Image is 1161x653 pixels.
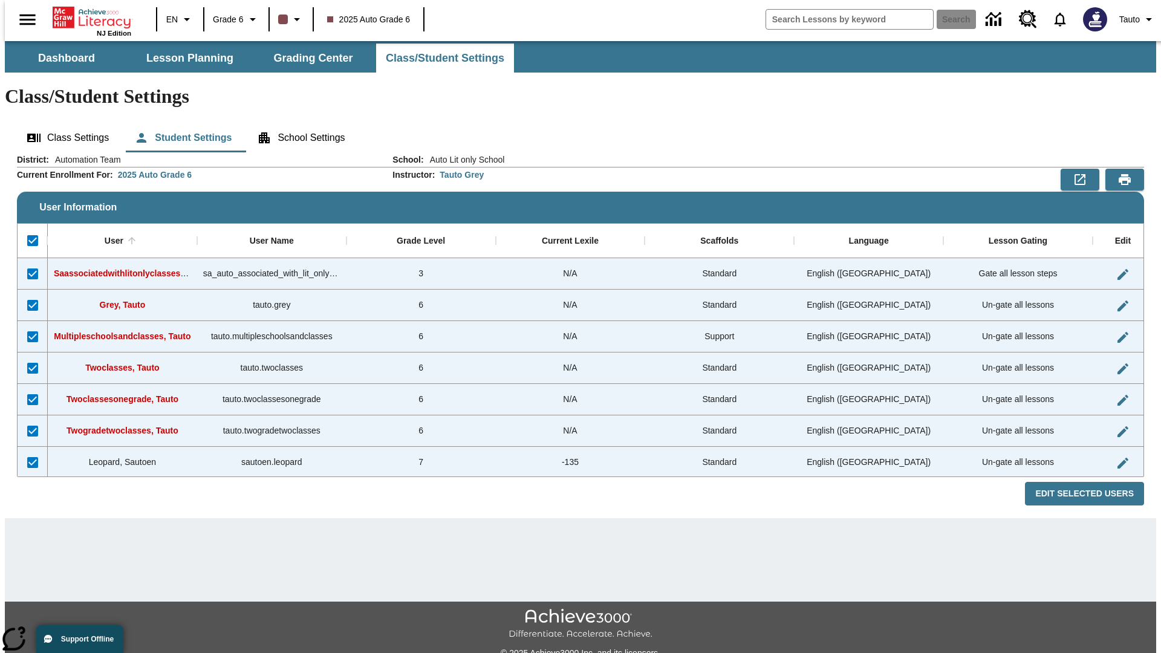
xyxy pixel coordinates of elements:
[54,331,190,341] span: Multipleschoolsandclasses, Tauto
[943,258,1093,290] div: Gate all lesson steps
[17,123,119,152] button: Class Settings
[1111,420,1135,444] button: Edit User
[1012,3,1044,36] a: Resource Center, Will open in new tab
[645,352,794,384] div: Standard
[397,236,445,247] div: Grade Level
[794,290,943,321] div: English (US)
[5,85,1156,108] h1: Class/Student Settings
[346,290,496,321] div: 6
[496,415,645,447] div: N/A
[943,321,1093,352] div: Un-gate all lessons
[197,415,346,447] div: tauto.twogradetwoclasses
[5,44,515,73] div: SubNavbar
[496,321,645,352] div: N/A
[392,155,423,165] h2: School :
[1061,169,1099,190] button: Export to CSV
[943,447,1093,478] div: Un-gate all lessons
[645,321,794,352] div: Support
[1111,357,1135,381] button: Edit User
[85,363,159,372] span: Twoclasses, Tauto
[197,258,346,290] div: sa_auto_associated_with_lit_only_classes
[197,290,346,321] div: tauto.grey
[346,258,496,290] div: 3
[1111,325,1135,349] button: Edit User
[645,290,794,321] div: Standard
[794,415,943,447] div: English (US)
[943,384,1093,415] div: Un-gate all lessons
[645,415,794,447] div: Standard
[1111,262,1135,287] button: Edit User
[105,236,123,247] div: User
[247,123,354,152] button: School Settings
[53,4,131,37] div: Home
[794,384,943,415] div: English (US)
[89,457,156,467] span: Leopard, Sautoen
[1044,4,1076,35] a: Notifications
[794,258,943,290] div: English (US)
[1076,4,1114,35] button: Select a new avatar
[250,236,294,247] div: User Name
[17,123,1144,152] div: Class/Student Settings
[346,447,496,478] div: 7
[54,268,311,278] span: Saassociatedwithlitonlyclasses, Saassociatedwithlitonlyclasses
[509,609,652,640] img: Achieve3000 Differentiate Accelerate Achieve
[118,169,192,181] div: 2025 Auto Grade 6
[197,352,346,384] div: tauto.twoclasses
[376,44,514,73] button: Class/Student Settings
[766,10,933,29] input: search field
[989,236,1047,247] div: Lesson Gating
[346,352,496,384] div: 6
[794,321,943,352] div: English (US)
[645,447,794,478] div: Standard
[346,415,496,447] div: 6
[6,44,127,73] button: Dashboard
[36,625,123,653] button: Support Offline
[61,635,114,643] span: Support Offline
[1114,8,1161,30] button: Profile/Settings
[1115,236,1131,247] div: Edit
[327,13,411,26] span: 2025 Auto Grade 6
[1083,7,1107,31] img: Avatar
[197,321,346,352] div: tauto.multipleschoolsandclasses
[1025,482,1144,505] button: Edit Selected Users
[17,155,49,165] h2: District :
[700,236,738,247] div: Scaffolds
[49,154,121,166] span: Automation Team
[17,154,1144,506] div: User Information
[542,236,599,247] div: Current Lexile
[197,384,346,415] div: tauto.twoclassesonegrade
[645,258,794,290] div: Standard
[10,2,45,37] button: Open side menu
[161,8,200,30] button: Language: EN, Select a language
[100,300,146,310] span: Grey, Tauto
[978,3,1012,36] a: Data Center
[166,13,178,26] span: EN
[943,290,1093,321] div: Un-gate all lessons
[197,447,346,478] div: sautoen.leopard
[1119,13,1140,26] span: Tauto
[129,44,250,73] button: Lesson Planning
[5,41,1156,73] div: SubNavbar
[1111,294,1135,318] button: Edit User
[794,352,943,384] div: English (US)
[645,384,794,415] div: Standard
[440,169,484,181] div: Tauto Grey
[794,447,943,478] div: English (US)
[273,8,309,30] button: Class color is dark brown. Change class color
[97,30,131,37] span: NJ Edition
[125,123,241,152] button: Student Settings
[496,352,645,384] div: N/A
[67,394,178,404] span: Twoclassesonegrade, Tauto
[346,321,496,352] div: 6
[253,44,374,73] button: Grading Center
[213,13,244,26] span: Grade 6
[424,154,505,166] span: Auto Lit only School
[208,8,265,30] button: Grade: Grade 6, Select a grade
[943,415,1093,447] div: Un-gate all lessons
[943,352,1093,384] div: Un-gate all lessons
[346,384,496,415] div: 6
[39,202,117,213] span: User Information
[1105,169,1144,190] button: Print Preview
[1111,451,1135,475] button: Edit User
[496,447,645,478] div: -135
